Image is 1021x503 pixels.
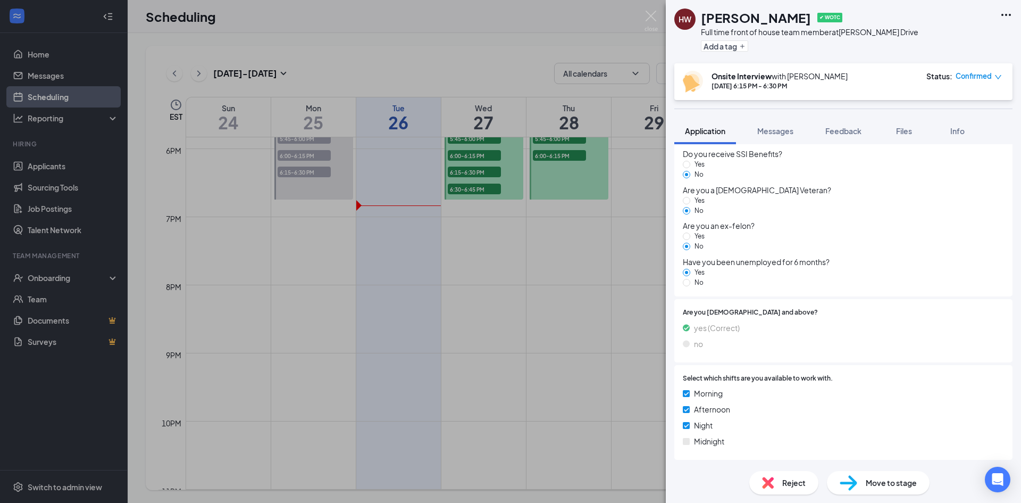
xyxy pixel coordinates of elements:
span: Are you an ex-felon? [683,220,1004,232]
span: Yes [690,232,709,240]
span: Night [694,419,713,431]
span: Info [950,126,965,136]
div: HW [679,14,691,24]
div: Full time front of house team member at [PERSON_NAME] Drive [701,27,918,37]
span: Files [896,126,912,136]
span: No [690,278,708,286]
div: Status : [926,71,952,81]
span: Move to stage [866,477,917,489]
h1: [PERSON_NAME] [701,9,811,27]
b: Onsite Interview [712,71,772,81]
span: Are you a [DEMOGRAPHIC_DATA] Veteran? [683,184,1004,196]
span: No [690,170,708,178]
span: Application [685,126,725,136]
span: Confirmed [956,71,992,81]
span: Select which shifts are you available to work with. [683,374,833,384]
span: Are you [DEMOGRAPHIC_DATA] and above? [683,308,818,318]
div: with [PERSON_NAME] [712,71,848,81]
span: Afternoon [694,403,730,415]
span: no [694,338,703,350]
span: Midnight [694,435,724,447]
span: Have you been unemployed for 6 months? [683,256,1004,268]
span: Yes [690,196,709,204]
svg: Ellipses [1000,9,1012,21]
span: ✔ WOTC [817,13,842,22]
span: Yes [690,268,709,276]
svg: Plus [739,43,746,50]
span: Messages [757,126,793,136]
span: No [690,242,708,250]
div: [DATE] 6:15 PM - 6:30 PM [712,81,848,90]
span: Feedback [825,126,861,136]
span: No [690,207,708,215]
span: down [994,73,1002,81]
span: Reject [782,477,806,489]
span: Do you receive SSI Benefits? [683,148,1004,160]
span: Yes [690,160,709,168]
button: PlusAdd a tag [701,40,748,52]
div: Open Intercom Messenger [985,467,1010,492]
span: Morning [694,387,723,399]
span: yes (Correct) [694,322,740,334]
